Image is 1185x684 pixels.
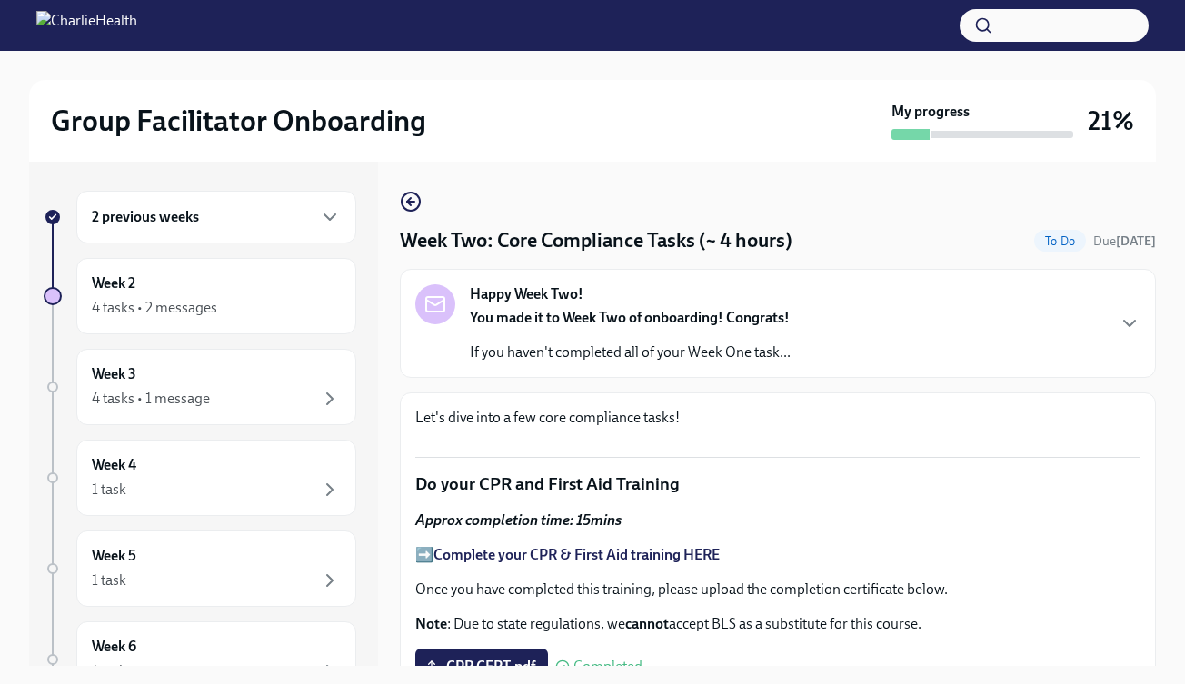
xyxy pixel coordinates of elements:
div: 1 task [92,570,126,590]
h3: 21% [1088,104,1134,137]
h6: 2 previous weeks [92,207,199,227]
p: If you haven't completed all of your Week One task... [470,342,791,362]
a: Week 51 task [44,530,356,607]
span: Completed [573,659,642,674]
span: October 6th, 2025 08:00 [1093,233,1156,250]
h6: Week 6 [92,637,136,657]
h6: Week 3 [92,364,136,384]
a: Week 34 tasks • 1 message [44,349,356,425]
h2: Group Facilitator Onboarding [51,103,426,139]
a: Week 24 tasks • 2 messages [44,258,356,334]
a: Week 41 task [44,440,356,516]
strong: Note [415,615,447,632]
div: 4 tasks • 2 messages [92,298,217,318]
h6: Week 4 [92,455,136,475]
strong: Happy Week Two! [470,284,583,304]
p: Once you have completed this training, please upload the completion certificate below. [415,580,1140,600]
div: 1 task [92,480,126,500]
p: ➡️ [415,545,1140,565]
div: 4 tasks • 1 message [92,389,210,409]
p: Let's dive into a few core compliance tasks! [415,408,1140,428]
span: To Do [1034,234,1086,248]
span: CPR CERT.pdf [428,658,535,676]
h6: Week 5 [92,546,136,566]
h4: Week Two: Core Compliance Tasks (~ 4 hours) [400,227,792,254]
p: Do your CPR and First Aid Training [415,472,1140,496]
img: CharlieHealth [36,11,137,40]
strong: cannot [625,615,669,632]
div: 2 previous weeks [76,191,356,243]
strong: Approx completion time: 15mins [415,511,622,529]
strong: My progress [891,102,970,122]
p: : Due to state regulations, we accept BLS as a substitute for this course. [415,614,1140,634]
h6: Week 2 [92,273,135,293]
div: 1 task [92,661,126,681]
strong: You made it to Week Two of onboarding! Congrats! [470,309,790,326]
a: Complete your CPR & First Aid training HERE [433,546,720,563]
span: Due [1093,233,1156,249]
strong: [DATE] [1116,233,1156,249]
